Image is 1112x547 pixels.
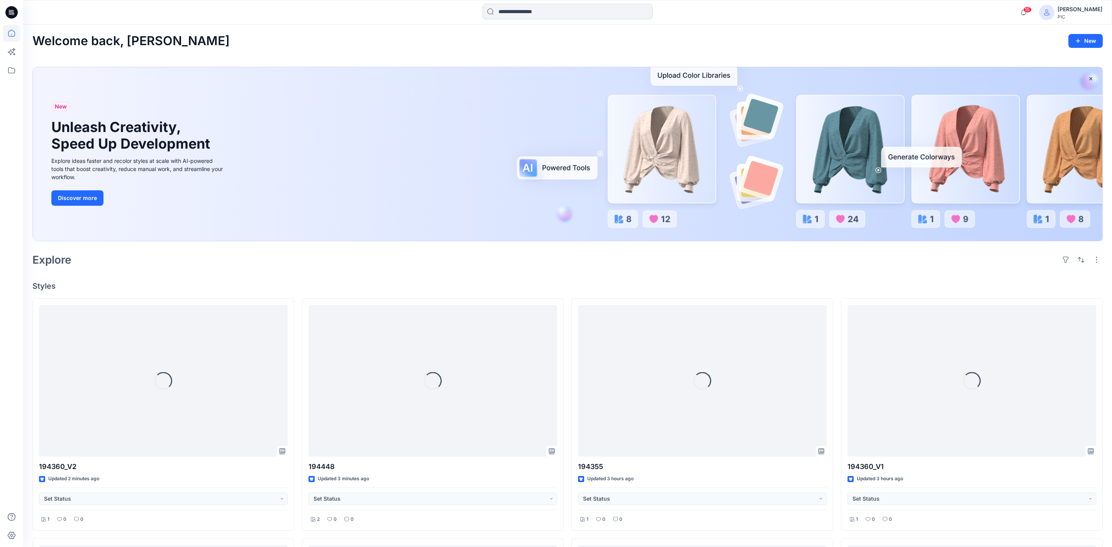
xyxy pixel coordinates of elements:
[318,475,369,483] p: Updated 3 minutes ago
[872,515,875,523] p: 0
[1044,9,1050,15] svg: avatar
[309,461,557,472] p: 194448
[51,157,225,181] div: Explore ideas faster and recolor styles at scale with AI-powered tools that boost creativity, red...
[317,515,320,523] p: 2
[32,254,71,266] h2: Explore
[602,515,605,523] p: 0
[1068,34,1103,48] button: New
[1058,5,1102,14] div: [PERSON_NAME]
[63,515,66,523] p: 0
[889,515,892,523] p: 0
[1023,7,1032,13] span: 15
[578,461,827,472] p: 194355
[857,475,903,483] p: Updated 3 hours ago
[80,515,83,523] p: 0
[351,515,354,523] p: 0
[51,190,225,206] a: Discover more
[47,515,49,523] p: 1
[334,515,337,523] p: 0
[32,281,1103,291] h4: Styles
[848,461,1096,472] p: 194360_V1
[587,475,634,483] p: Updated 3 hours ago
[51,190,103,206] button: Discover more
[856,515,858,523] p: 1
[619,515,622,523] p: 0
[55,102,67,111] span: New
[39,461,288,472] p: 194360_V2
[48,475,99,483] p: Updated 2 minutes ago
[587,515,588,523] p: 1
[32,34,230,48] h2: Welcome back, [PERSON_NAME]
[1058,14,1102,20] div: PIC
[51,119,214,152] h1: Unleash Creativity, Speed Up Development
